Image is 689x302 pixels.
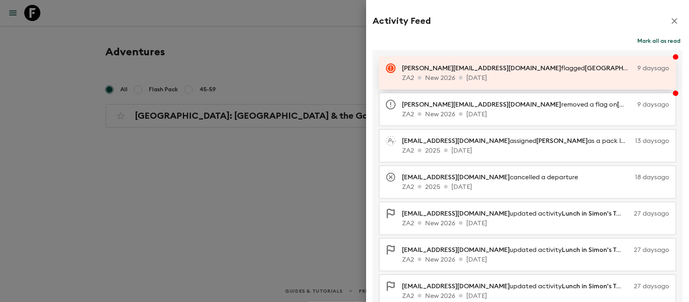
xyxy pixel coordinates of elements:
[634,245,669,255] p: 27 days ago
[402,209,630,218] p: updated activity
[402,100,634,109] p: removed a flag on
[402,73,669,83] p: ZA2 New 2026 [DATE]
[617,101,685,108] span: [GEOGRAPHIC_DATA]
[402,255,669,264] p: ZA2 New 2026 [DATE]
[634,281,669,291] p: 27 days ago
[402,172,584,182] p: cancelled a departure
[402,218,669,228] p: ZA2 New 2026 [DATE]
[637,63,669,73] p: 9 days ago
[373,16,431,26] h2: Activity Feed
[402,63,634,73] p: flagged as requiring attention
[402,210,510,217] span: [EMAIL_ADDRESS][DOMAIN_NAME]
[402,291,669,301] p: ZA2 New 2026 [DATE]
[402,138,510,144] span: [EMAIL_ADDRESS][DOMAIN_NAME]
[634,209,669,218] p: 27 days ago
[536,138,588,144] span: [PERSON_NAME]
[635,36,683,47] button: Mark all as read
[402,109,669,119] p: ZA2 New 2026 [DATE]
[402,182,669,192] p: ZA2 2025 [DATE]
[635,136,669,146] p: 13 days ago
[402,146,669,155] p: ZA2 2025 [DATE]
[402,174,510,180] span: [EMAIL_ADDRESS][DOMAIN_NAME]
[402,281,630,291] p: updated activity
[402,65,561,71] span: [PERSON_NAME][EMAIL_ADDRESS][DOMAIN_NAME]
[402,283,510,289] span: [EMAIL_ADDRESS][DOMAIN_NAME]
[637,100,669,109] p: 9 days ago
[402,247,510,253] span: [EMAIL_ADDRESS][DOMAIN_NAME]
[588,172,669,182] p: 18 days ago
[402,101,561,108] span: [PERSON_NAME][EMAIL_ADDRESS][DOMAIN_NAME]
[585,65,653,71] span: [GEOGRAPHIC_DATA]
[402,136,632,146] p: assigned as a pack leader
[402,245,630,255] p: updated activity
